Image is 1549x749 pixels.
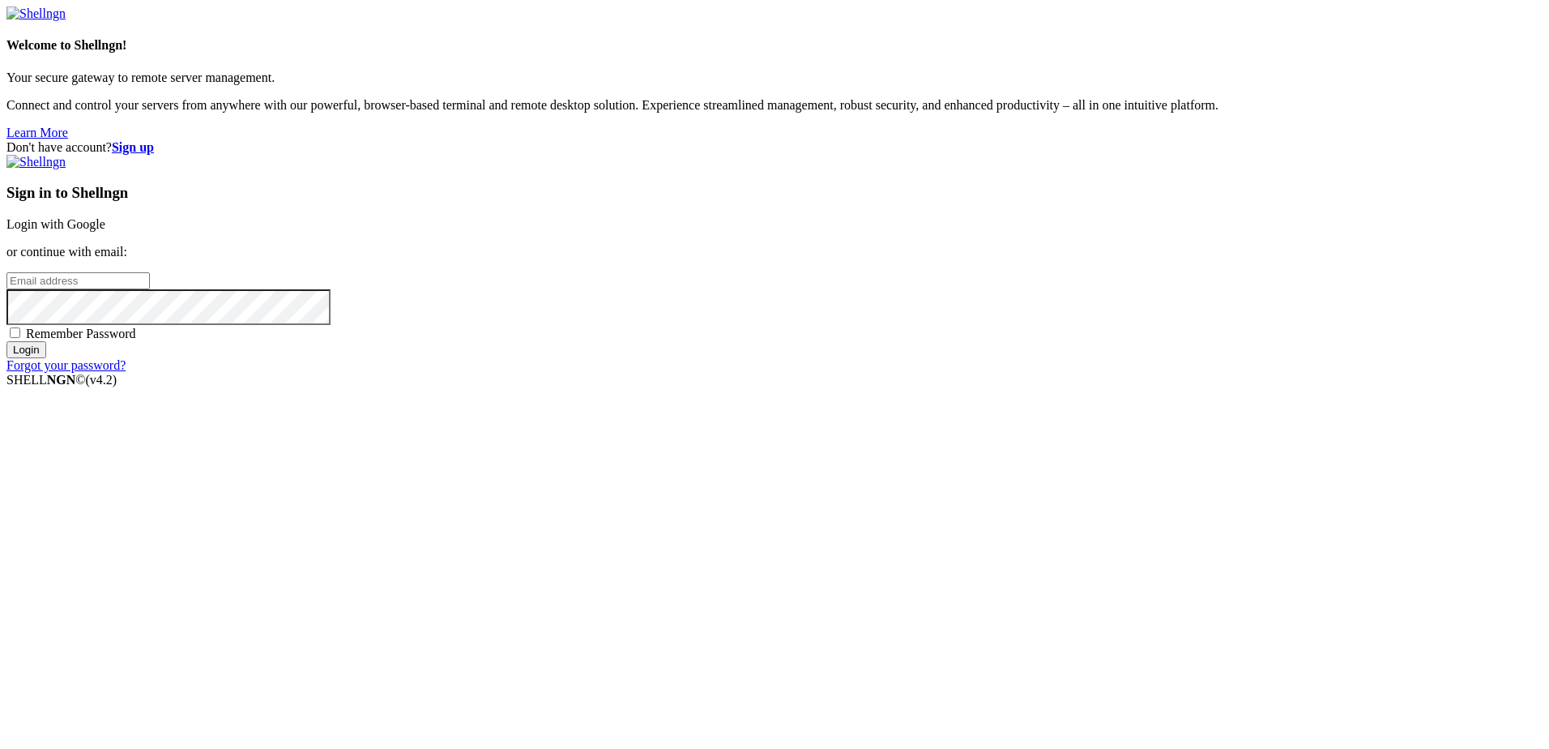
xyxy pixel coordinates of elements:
h4: Welcome to Shellngn! [6,38,1543,53]
h3: Sign in to Shellngn [6,184,1543,202]
span: SHELL © [6,373,117,387]
a: Learn More [6,126,68,139]
input: Login [6,341,46,358]
a: Sign up [112,140,154,154]
div: Don't have account? [6,140,1543,155]
b: NGN [47,373,76,387]
img: Shellngn [6,6,66,21]
p: or continue with email: [6,245,1543,259]
a: Login with Google [6,217,105,231]
span: 4.2.0 [86,373,117,387]
a: Forgot your password? [6,358,126,372]
p: Your secure gateway to remote server management. [6,71,1543,85]
input: Email address [6,272,150,289]
span: Remember Password [26,327,136,340]
input: Remember Password [10,327,20,338]
img: Shellngn [6,155,66,169]
p: Connect and control your servers from anywhere with our powerful, browser-based terminal and remo... [6,98,1543,113]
